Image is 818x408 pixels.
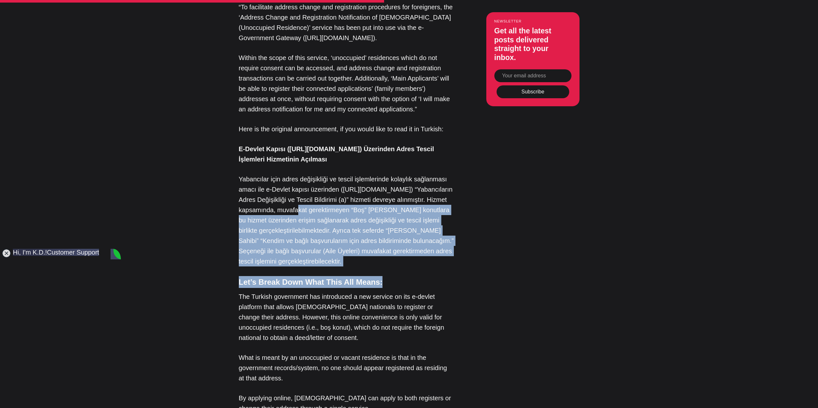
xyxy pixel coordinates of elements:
[239,145,434,163] strong: E-Devlet Kapısı ([URL][DOMAIN_NAME]) Üzerinden Adres Tescil İşlemleri Hizmetinin Açılması
[239,124,454,134] p: Here is the original announcement, if you would like to read it in Turkish:
[239,276,454,288] h4: Let’s Break Down What This All Means:
[239,2,454,43] p: “To facilitate address change and registration procedures for foreigners, the ‘Address Change and...
[494,69,571,82] input: Your email address
[239,53,454,114] p: Within the scope of this service, ‘unoccupied’ residences which do not require consent can be acc...
[497,86,569,99] button: Subscribe
[494,27,571,62] h3: Get all the latest posts delivered straight to your inbox.
[239,291,454,343] p: The Turkish government has introduced a new service on its e-devlet platform that allows [DEMOGRA...
[239,174,454,266] p: Yabancılar için adres değişikliği ve tescil işlemlerinde kolaylık sağlanması amacı ile e-Devlet k...
[494,19,571,23] small: Newsletter
[239,352,454,383] p: What is meant by an unoccupied or vacant residence is that in the government records/system, no o...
